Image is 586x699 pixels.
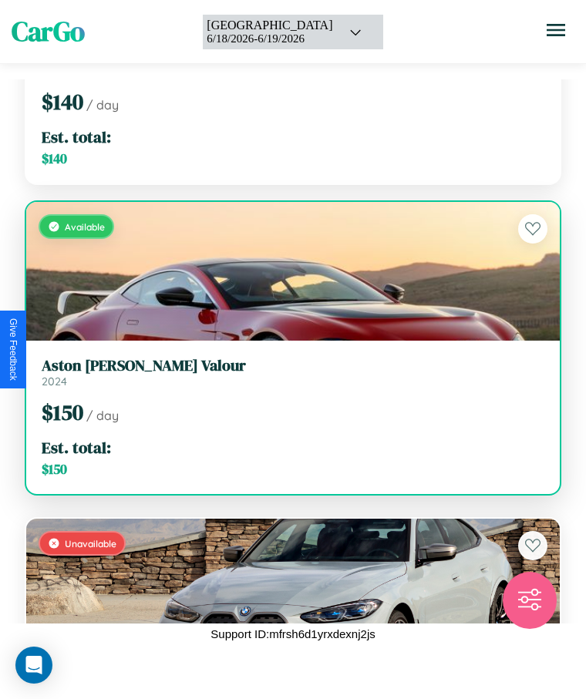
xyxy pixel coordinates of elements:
[207,18,332,32] div: [GEOGRAPHIC_DATA]
[42,356,544,388] a: Aston [PERSON_NAME] Valour2024
[42,398,83,427] span: $ 150
[210,623,375,644] p: Support ID: mfrsh6d1yrxdexnj2js
[86,408,119,423] span: / day
[42,375,67,388] span: 2024
[42,460,67,479] span: $ 150
[65,538,116,549] span: Unavailable
[207,32,332,45] div: 6 / 18 / 2026 - 6 / 19 / 2026
[8,318,19,381] div: Give Feedback
[65,221,105,233] span: Available
[86,97,119,113] span: / day
[12,13,85,50] span: CarGo
[42,356,544,375] h3: Aston [PERSON_NAME] Valour
[15,647,52,684] div: Open Intercom Messenger
[42,436,111,459] span: Est. total:
[42,87,83,116] span: $ 140
[42,126,111,148] span: Est. total:
[42,150,67,168] span: $ 140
